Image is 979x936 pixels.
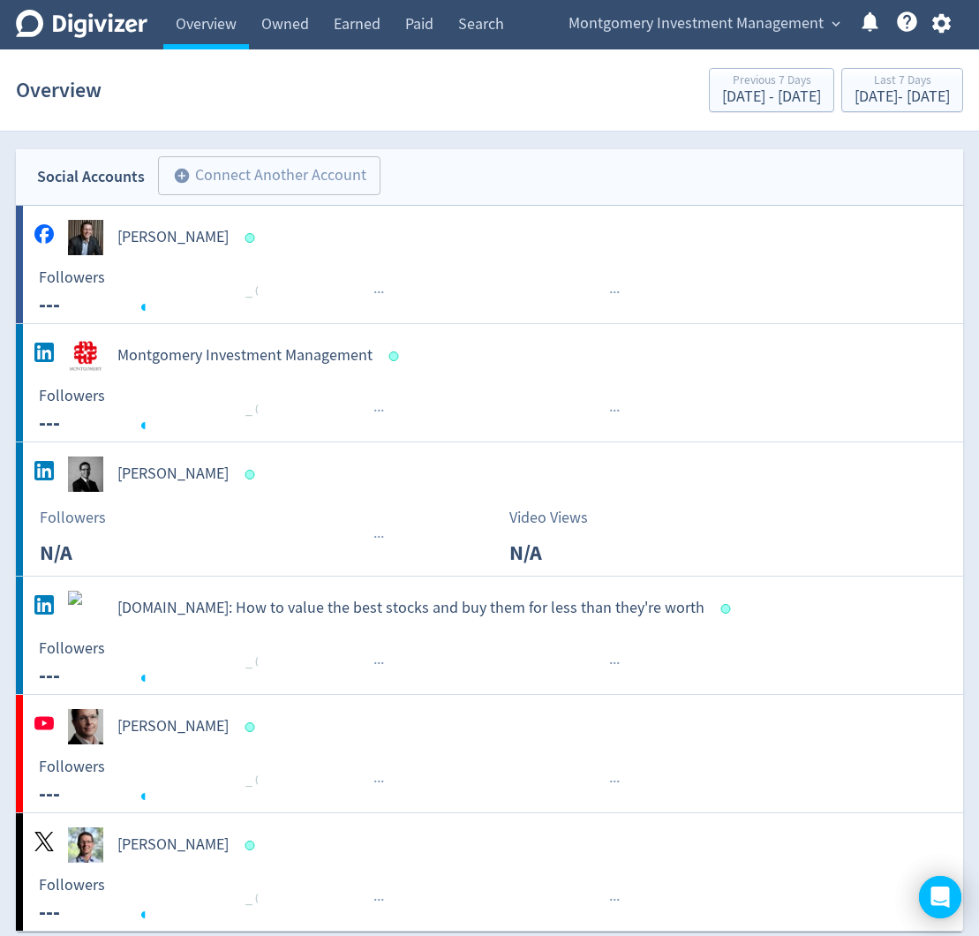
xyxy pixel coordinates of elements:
[609,282,613,304] span: ·
[30,759,295,805] svg: Followers ---
[828,16,844,32] span: expand_more
[373,282,377,304] span: ·
[117,345,373,366] h5: Montgomery Investment Management
[30,640,295,687] svg: Followers ---
[30,269,295,316] svg: Followers ---
[613,889,616,911] span: ·
[841,68,963,112] button: Last 7 Days[DATE]- [DATE]
[616,400,620,422] span: ·
[117,598,704,619] h5: [DOMAIN_NAME]: How to value the best stocks and buy them for less than they're worth
[16,324,963,442] a: Montgomery Investment Management undefinedMontgomery Investment Management Followers --- Follower...
[245,401,274,419] span: _ 0%
[245,233,260,243] span: Data last synced: 16 Oct 2025, 12:01am (AEDT)
[380,771,384,793] span: ·
[709,68,834,112] button: Previous 7 Days[DATE] - [DATE]
[613,282,616,304] span: ·
[380,653,384,675] span: ·
[117,227,229,248] h5: [PERSON_NAME]
[373,400,377,422] span: ·
[722,89,821,105] div: [DATE] - [DATE]
[377,282,380,304] span: ·
[721,604,736,614] span: Data last synced: 16 Oct 2025, 9:01am (AEDT)
[30,388,295,434] svg: Followers ---
[373,653,377,675] span: ·
[609,400,613,422] span: ·
[377,889,380,911] span: ·
[40,537,141,569] p: N/A
[616,653,620,675] span: ·
[117,834,229,856] h5: [PERSON_NAME]
[245,722,260,732] span: Data last synced: 15 Oct 2025, 9:02pm (AEDT)
[613,653,616,675] span: ·
[380,526,384,548] span: ·
[389,351,404,361] span: Data last synced: 16 Oct 2025, 9:01am (AEDT)
[68,220,103,255] img: Roger Montgomery undefined
[373,771,377,793] span: ·
[117,464,229,485] h5: [PERSON_NAME]
[855,89,950,105] div: [DATE] - [DATE]
[68,457,103,492] img: Roger Montgomery undefined
[245,470,260,479] span: Data last synced: 16 Oct 2025, 9:01am (AEDT)
[40,506,141,530] p: Followers
[68,591,103,626] img: Value.able: How to value the best stocks and buy them for less than they're worth undefined
[616,889,620,911] span: ·
[245,841,260,850] span: Data last synced: 15 Oct 2025, 9:02pm (AEDT)
[16,577,963,694] a: Value.able: How to value the best stocks and buy them for less than they're worth undefined[DOMAI...
[16,442,963,576] a: Roger Montgomery undefined[PERSON_NAME]FollowersN/A···Video ViewsN/A
[68,827,103,863] img: Roger Montgomery undefined
[16,813,963,931] a: Roger Montgomery undefined[PERSON_NAME] Followers --- Followers --- _ 0%······
[373,889,377,911] span: ·
[37,164,145,190] div: Social Accounts
[68,709,103,744] img: Roger Montgomery undefined
[380,400,384,422] span: ·
[377,400,380,422] span: ·
[377,653,380,675] span: ·
[245,772,274,789] span: _ 0%
[609,771,613,793] span: ·
[117,716,229,737] h5: [PERSON_NAME]
[722,74,821,89] div: Previous 7 Days
[509,537,611,569] p: N/A
[380,889,384,911] span: ·
[562,10,845,38] button: Montgomery Investment Management
[509,506,611,530] p: Video Views
[616,282,620,304] span: ·
[245,283,274,300] span: _ 0%
[30,877,295,924] svg: Followers ---
[173,167,191,185] span: add_circle
[245,653,274,671] span: _ 0%
[569,10,824,38] span: Montgomery Investment Management
[613,400,616,422] span: ·
[373,526,377,548] span: ·
[855,74,950,89] div: Last 7 Days
[16,695,963,812] a: Roger Montgomery undefined[PERSON_NAME] Followers --- Followers --- _ 0%······
[16,62,102,118] h1: Overview
[609,653,613,675] span: ·
[145,159,380,195] a: Connect Another Account
[616,771,620,793] span: ·
[377,771,380,793] span: ·
[919,876,961,918] div: Open Intercom Messenger
[16,206,963,323] a: Roger Montgomery undefined[PERSON_NAME] Followers --- Followers --- _ 0%······
[245,890,274,908] span: _ 0%
[613,771,616,793] span: ·
[158,156,380,195] button: Connect Another Account
[68,338,103,374] img: Montgomery Investment Management undefined
[377,526,380,548] span: ·
[609,889,613,911] span: ·
[380,282,384,304] span: ·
